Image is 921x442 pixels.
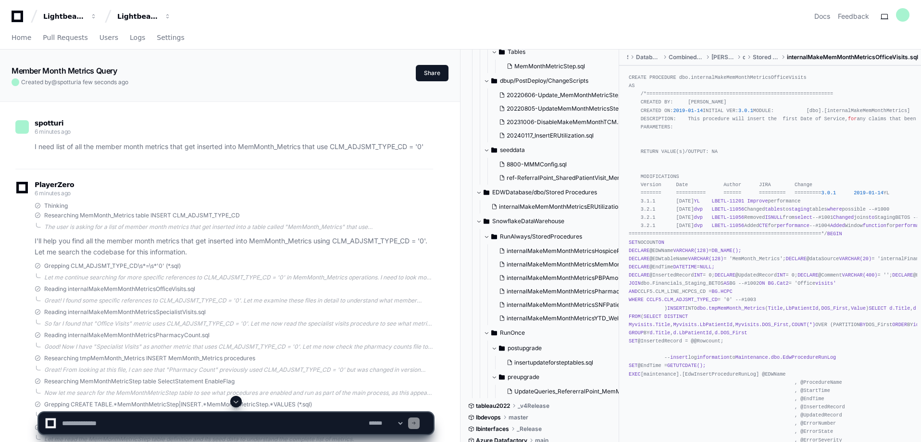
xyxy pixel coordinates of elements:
span: Maintenance.dbo.EdwProcedureRunLog [735,354,836,360]
div: Good! Now I have "Specialist Visits" as another metric that uses CLM_ADJSMT_TYPE_CD = '0'. Let me... [44,343,433,351]
span: Settings [157,35,184,40]
span: DECLARE [786,256,807,262]
button: 8800-MMMConfig.sql [495,158,629,171]
span: AND [629,289,637,294]
span: DISTINCT [664,314,688,319]
span: Changed [833,215,854,220]
span: AS [723,280,729,286]
span: 6 minutes ago [35,189,71,197]
span: DatabaseProjects [636,53,661,61]
button: internalMakeMemMonthMetricsERUtilization.sql [487,200,622,214]
span: Added [830,223,845,228]
svg: Directory [491,75,497,87]
button: Lightbeam Health Solutions [113,8,175,25]
button: 20231006-DisableMakeMemMonthTCM.sql [495,115,629,129]
button: insertupdateforsteptables.sql [503,356,629,369]
button: MemMonthMetricStep.sql [503,60,629,73]
span: DECLARE [892,272,913,278]
span: LBETL-11201 [712,198,745,204]
span: DECLARE [629,264,649,270]
button: preupgrade [491,369,635,385]
span: Researching tmpMemMonth_Metrics INSERT MemMonth_Metrics procedures [44,354,255,362]
span: EXEC [629,371,641,377]
div: The user is asking for a list of member month metrics that get inserted into a table called "MemM... [44,223,433,231]
span: INT [694,272,703,278]
span: NULL; [700,264,715,270]
span: visits' [815,280,836,286]
p: I need list of all the member month metrics that get inserted into MemMonth_Metrics that use CLM_... [35,141,433,152]
span: dbo.tmpMemMonth_Metrics [697,305,765,311]
svg: Directory [491,231,497,242]
span: -14 [874,190,883,196]
span: EDWDatabase/dbo/Stored Procedures [492,189,597,196]
a: Home [12,27,31,49]
span: DB_NAME(); [712,248,742,253]
span: ON [759,280,765,286]
button: internalMakeMemMonthMetricsMemMonth.sql [495,258,629,271]
span: 2019 [673,108,685,114]
span: postupgrade [508,344,542,352]
span: YL [694,198,700,204]
div: So far I found that "Office Visits" metric uses CLM_ADJSMT_TYPE_CD = '0'. Let me now read the spe... [44,320,433,328]
button: RunOnce [484,325,627,341]
button: 20240117_InsertERUtilization.sql [495,129,629,142]
span: .1 [747,108,753,114]
span: spotturi [57,78,78,86]
span: 2019 [854,190,866,196]
span: where [827,206,842,212]
span: internalMakeMemMonthMetricsPharmacyCostsCounts.sql [507,288,667,295]
span: internalMakeMemMonthMetricsERUtilization.sql [499,203,631,211]
span: 3.0 [738,108,747,114]
span: Logs [130,35,145,40]
svg: Directory [491,144,497,156]
span: internalMakeMemMonthMetricsHospicePatients.sql [507,247,648,255]
span: Home [12,35,31,40]
span: .1 [830,190,836,196]
button: UpdateQueries_RefererralPoint_MemMonthMetricStep.sql [503,385,637,398]
button: 20220606-Update_MemMonthMetricStep.sql [495,88,629,102]
span: CTE [759,223,768,228]
span: SELECT [644,314,661,319]
span: Pull Requests [43,35,87,40]
span: @ [51,78,57,86]
span: ON [659,240,664,245]
button: EDWDatabase/dbo/Stored Procedures [476,185,620,200]
span: 3.0 [821,190,830,196]
a: Users [100,27,118,49]
span: d.Title [889,305,910,311]
span: [PERSON_NAME] [711,53,735,61]
span: DOS_First [821,305,848,311]
div: Now let me search for the MemMonthMetricStep table to see what procedures are enabled and run as ... [44,389,433,397]
span: LBETL-11056 [712,215,745,220]
span: COUNT(*) [792,322,815,328]
span: Reading internalMakeMemMonthMetricsSpecialistVisits.sql [44,308,206,316]
span: Created by [21,78,128,86]
span: GETUTCDATE(); [667,363,706,368]
span: LBETL-11056 [712,206,745,212]
button: seeddata [484,142,627,158]
span: dvp [694,206,703,212]
span: Title [768,305,783,311]
span: Users [100,35,118,40]
span: SET [629,363,637,368]
span: tables [765,206,783,212]
span: BG.Cat2 [768,280,789,286]
span: seeddata [500,146,525,154]
span: 20240117_InsertERUtilization.sql [507,132,594,139]
span: RunOnce [500,329,525,337]
span: VARCHAR(400) [842,272,878,278]
span: internalMakeMemMonthMetricsMemMonth.sql [507,261,635,268]
span: Improve [747,198,768,204]
span: d.LbPatientId [673,330,711,336]
span: internalMakeMemMonthMetricsSNFPatients.sql [507,301,637,309]
span: dvp [694,223,703,228]
button: dbup/PostDeploy/ChangeScripts [484,73,627,88]
span: INT [777,272,785,278]
span: dvp [694,215,703,220]
span: JOIN [629,280,641,286]
button: postupgrade [491,341,635,356]
span: DECLARE [629,272,649,278]
span: MemMonthMetricStep.sql [514,63,585,70]
span: SET [629,338,637,344]
span: UpdateQueries_RefererralPoint_MemMonthMetricStep.sql [514,388,672,395]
